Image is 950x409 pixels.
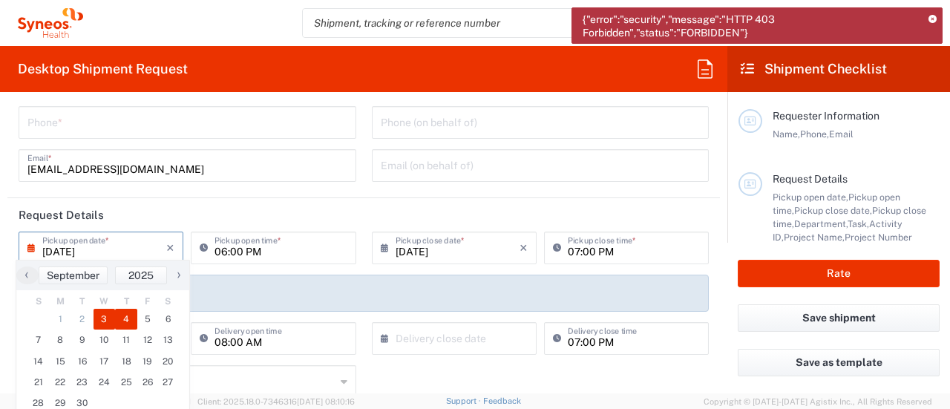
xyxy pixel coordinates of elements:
[94,372,116,393] span: 24
[157,294,178,309] th: weekday
[18,60,188,78] h2: Desktop Shipment Request
[741,60,887,78] h2: Shipment Checklist
[157,330,178,350] span: 13
[800,128,829,140] span: Phone,
[71,330,94,350] span: 9
[19,208,104,223] h2: Request Details
[297,397,355,406] span: [DATE] 08:10:16
[94,294,116,309] th: weekday
[168,266,190,284] span: ›
[27,372,50,393] span: 21
[128,269,154,281] span: 2025
[773,110,879,122] span: Requester Information
[27,330,50,350] span: 7
[115,330,137,350] span: 11
[829,128,854,140] span: Email
[848,218,869,229] span: Task,
[794,218,848,229] span: Department,
[773,173,848,185] span: Request Details
[71,309,94,330] span: 2
[16,266,189,284] bs-datepicker-navigation-view: ​ ​ ​
[27,351,50,372] span: 14
[115,309,137,330] span: 4
[27,294,50,309] th: weekday
[94,351,116,372] span: 17
[115,351,137,372] span: 18
[50,372,72,393] span: 22
[738,349,940,376] button: Save as template
[784,232,845,243] span: Project Name,
[303,9,687,37] input: Shipment, tracking or reference number
[137,330,158,350] span: 12
[704,395,932,408] span: Copyright © [DATE]-[DATE] Agistix Inc., All Rights Reserved
[16,266,38,284] span: ‹
[794,205,872,216] span: Pickup close date,
[520,236,528,260] i: ×
[157,309,178,330] span: 6
[115,294,137,309] th: weekday
[137,294,158,309] th: weekday
[166,236,174,260] i: ×
[157,351,178,372] span: 20
[50,351,72,372] span: 15
[167,266,189,284] button: ›
[738,260,940,287] button: Rate
[483,396,521,405] a: Feedback
[115,372,137,393] span: 25
[157,372,178,393] span: 27
[845,232,912,243] span: Project Number
[583,13,918,39] span: {"error":"security","message":"HTTP 403 Forbidden","status":"FORBIDDEN"}
[137,351,158,372] span: 19
[47,269,99,281] span: September
[94,330,116,350] span: 10
[50,330,72,350] span: 8
[115,266,167,284] button: 2025
[137,372,158,393] span: 26
[137,309,158,330] span: 5
[773,192,848,203] span: Pickup open date,
[738,304,940,332] button: Save shipment
[71,351,94,372] span: 16
[446,396,483,405] a: Support
[50,309,72,330] span: 1
[71,294,94,309] th: weekday
[50,294,72,309] th: weekday
[16,266,39,284] button: ‹
[197,397,355,406] span: Client: 2025.18.0-7346316
[773,128,800,140] span: Name,
[94,309,116,330] span: 3
[39,266,108,284] button: September
[71,372,94,393] span: 23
